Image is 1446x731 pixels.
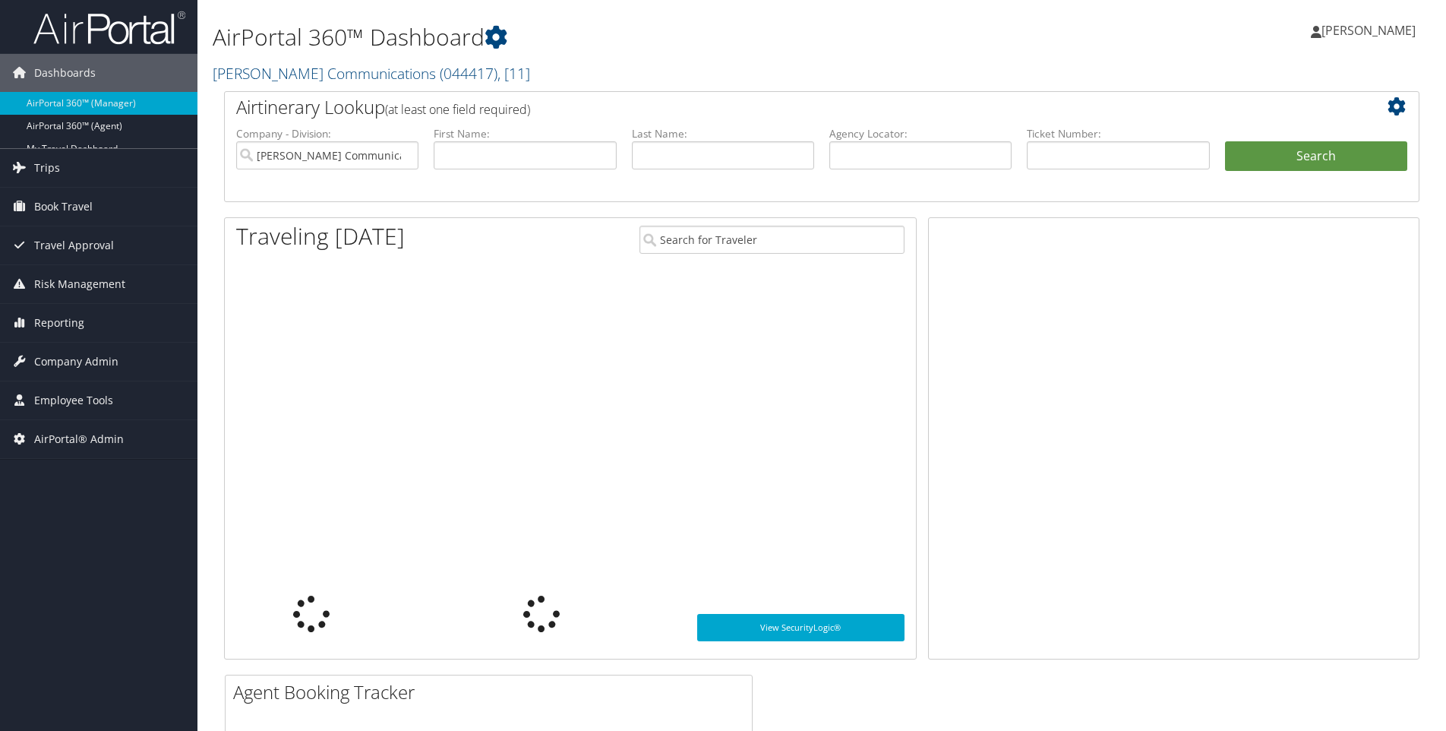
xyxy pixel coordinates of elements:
[233,679,752,705] h2: Agent Booking Tracker
[236,220,405,252] h1: Traveling [DATE]
[34,381,113,419] span: Employee Tools
[434,126,616,141] label: First Name:
[34,265,125,303] span: Risk Management
[34,343,118,381] span: Company Admin
[385,101,530,118] span: (at least one field required)
[1027,126,1209,141] label: Ticket Number:
[236,126,418,141] label: Company - Division:
[632,126,814,141] label: Last Name:
[697,614,905,641] a: View SecurityLogic®
[497,63,530,84] span: , [ 11 ]
[1225,141,1407,172] button: Search
[1321,22,1416,39] span: [PERSON_NAME]
[34,420,124,458] span: AirPortal® Admin
[34,149,60,187] span: Trips
[34,304,84,342] span: Reporting
[33,10,185,46] img: airportal-logo.png
[34,188,93,226] span: Book Travel
[829,126,1012,141] label: Agency Locator:
[440,63,497,84] span: ( 044417 )
[213,21,1025,53] h1: AirPortal 360™ Dashboard
[213,63,530,84] a: [PERSON_NAME] Communications
[34,226,114,264] span: Travel Approval
[236,94,1308,120] h2: Airtinerary Lookup
[1311,8,1431,53] a: [PERSON_NAME]
[639,226,905,254] input: Search for Traveler
[34,54,96,92] span: Dashboards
